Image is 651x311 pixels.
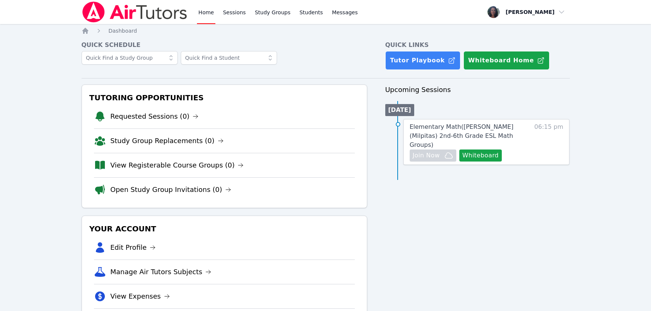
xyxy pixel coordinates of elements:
[111,267,212,277] a: Manage Air Tutors Subjects
[111,184,232,195] a: Open Study Group Invitations (0)
[82,51,178,65] input: Quick Find a Study Group
[111,111,199,122] a: Requested Sessions (0)
[82,41,367,50] h4: Quick Schedule
[385,51,460,70] a: Tutor Playbook
[181,51,277,65] input: Quick Find a Student
[88,222,361,236] h3: Your Account
[111,136,224,146] a: Study Group Replacements (0)
[534,122,563,162] span: 06:15 pm
[385,104,414,116] li: [DATE]
[82,2,188,23] img: Air Tutors
[410,123,513,148] span: Elementary Math ( [PERSON_NAME] (Milpitas) 2nd-6th Grade ESL Math Groups )
[111,160,244,171] a: View Registerable Course Groups (0)
[463,51,550,70] button: Whiteboard Home
[109,28,137,34] span: Dashboard
[111,291,170,302] a: View Expenses
[111,242,156,253] a: Edit Profile
[413,151,440,160] span: Join Now
[109,27,137,35] a: Dashboard
[410,122,525,149] a: Elementary Math([PERSON_NAME] (Milpitas) 2nd-6th Grade ESL Math Groups)
[459,149,502,162] button: Whiteboard
[88,91,361,104] h3: Tutoring Opportunities
[385,41,570,50] h4: Quick Links
[332,9,358,16] span: Messages
[385,85,570,95] h3: Upcoming Sessions
[410,149,456,162] button: Join Now
[82,27,570,35] nav: Breadcrumb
